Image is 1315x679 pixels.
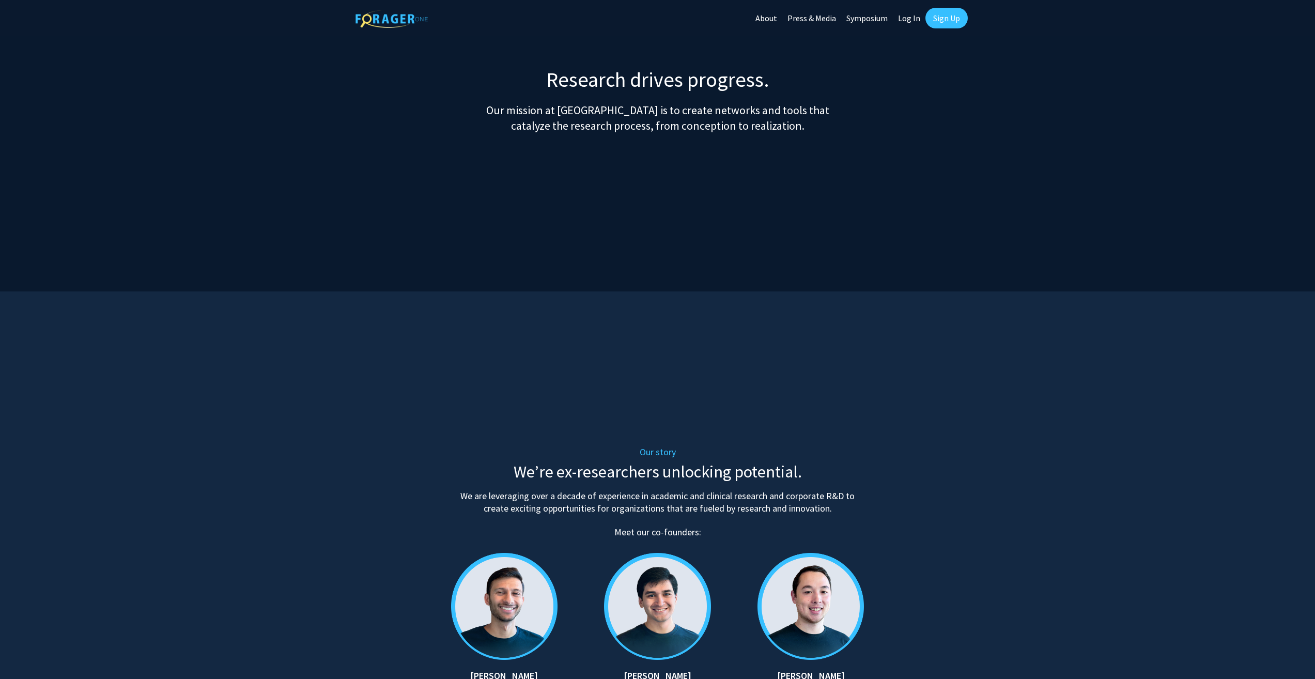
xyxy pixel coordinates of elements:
img: ansh.png [451,543,579,670]
h4: Meet our co-founders: [451,519,864,538]
img: mike.png [737,543,864,670]
a: Sign Up [925,8,968,28]
img: ForagerOne Logo [355,10,428,28]
iframe: Chat [8,632,44,671]
img: yash.png [594,543,721,670]
h5: We are leveraging over a decade of experience in academic and clinical research and corporate R&D... [451,490,864,515]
